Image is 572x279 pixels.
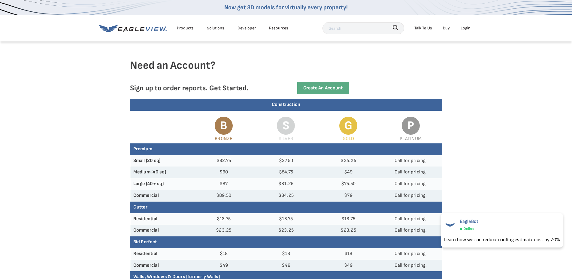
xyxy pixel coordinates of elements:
th: Residential [130,248,193,260]
td: $87 [192,178,255,190]
span: S [277,117,295,135]
a: Buy [443,24,450,32]
span: B [215,117,233,135]
td: $89.50 [192,190,255,202]
th: Premium [130,143,442,155]
div: Products [177,24,194,32]
td: Call for pricing. [380,155,442,167]
a: Create an Account [297,82,349,94]
th: Commercial [130,260,193,271]
a: Developer [238,24,256,32]
span: Online [464,226,474,232]
td: $84.25 [255,190,317,202]
td: $18 [317,248,380,260]
td: $81.25 [255,178,317,190]
h4: Need an Account? [130,59,442,82]
td: $23.25 [255,225,317,236]
p: Sign up to order reports. Get Started. [130,84,277,92]
td: Call for pricing. [380,225,442,236]
span: Gold [343,136,354,142]
div: Solutions [207,24,224,32]
td: Call for pricing. [380,213,442,225]
span: Platinum [400,136,422,142]
td: $75.50 [317,178,380,190]
div: Login [461,24,471,32]
td: Call for pricing. [380,248,442,260]
th: Small (20 sq) [130,155,193,167]
td: $32.75 [192,155,255,167]
th: Medium (40 sq) [130,166,193,178]
td: $79 [317,190,380,202]
a: Now get 3D models for virtually every property! [224,4,348,11]
td: $13.75 [317,213,380,225]
td: Call for pricing. [380,260,442,271]
span: Silver [279,136,293,142]
th: Large (40+ sq) [130,178,193,190]
th: Bid Perfect [130,236,442,248]
td: Call for pricing. [380,178,442,190]
span: EagleBot [460,219,479,224]
td: $13.75 [255,213,317,225]
td: $49 [255,260,317,271]
td: $18 [255,248,317,260]
th: Residential [130,213,193,225]
th: Commercial [130,225,193,236]
td: $49 [192,260,255,271]
td: $13.75 [192,213,255,225]
th: Commercial [130,190,193,202]
div: Construction [130,99,442,111]
span: P [402,117,420,135]
input: Search [322,22,404,34]
td: $49 [317,166,380,178]
td: $54.75 [255,166,317,178]
img: EagleBot [444,219,456,231]
td: $24.25 [317,155,380,167]
div: Talk To Us [414,24,432,32]
td: Call for pricing. [380,166,442,178]
td: $27.50 [255,155,317,167]
span: Bronze [215,136,232,142]
div: Resources [269,24,288,32]
td: $23.25 [192,225,255,236]
td: $60 [192,166,255,178]
div: Learn how we can reduce roofing estimate cost by 70% [444,236,560,243]
th: Gutter [130,202,442,213]
span: G [339,117,357,135]
td: Call for pricing. [380,190,442,202]
td: $49 [317,260,380,271]
td: $18 [192,248,255,260]
td: $23.25 [317,225,380,236]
